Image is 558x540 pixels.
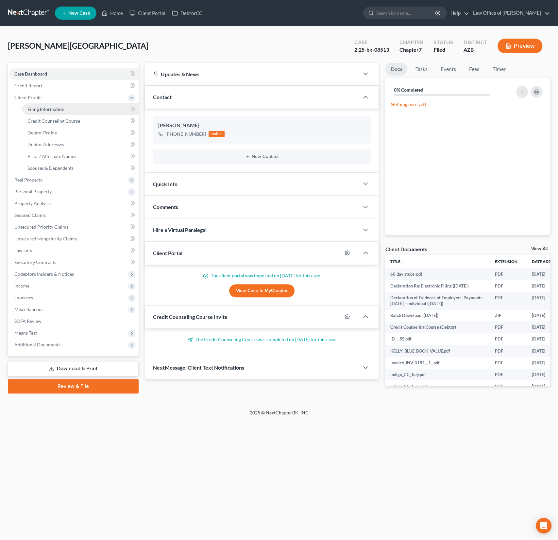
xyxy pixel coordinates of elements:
[27,106,64,112] span: Filing Information
[169,7,206,19] a: DebtorCC
[93,409,465,421] div: 2025 © NextChapterBK, INC
[399,46,423,54] div: Chapter
[376,7,436,19] input: Search by name...
[9,233,139,245] a: Unsecured Nonpriority Claims
[385,369,490,380] td: Indigo_CC_July.pdf
[14,95,42,100] span: Client Profile
[14,212,46,218] span: Secured Claims
[490,280,527,292] td: PDF
[27,142,64,147] span: Debtor Addresses
[9,68,139,80] a: Case Dashboard
[8,41,148,50] span: [PERSON_NAME][GEOGRAPHIC_DATA]
[385,322,490,333] td: Credit Counseling Course (Debtor)
[209,131,225,137] div: mobile
[153,336,371,343] p: The Credit Counseling Course was completed on [DATE] for this case.
[9,315,139,327] a: SOFA Review
[9,80,139,92] a: Credit Report
[14,83,42,88] span: Credit Report
[399,39,423,46] div: Chapter
[435,63,461,76] a: Events
[400,260,404,264] i: unfold_more
[14,295,33,300] span: Expenses
[22,127,139,139] a: Debtor Profile
[153,227,207,233] span: Hire a Virtual Paralegal
[14,236,77,241] span: Unsecured Nonpriority Claims
[153,314,228,320] span: Credit Counseling Course Invite
[14,189,52,194] span: Personal Property
[470,7,550,19] a: Law Office of [PERSON_NAME]
[464,39,487,46] div: District
[9,198,139,209] a: Property Analysis
[22,139,139,150] a: Debtor Addresses
[447,7,469,19] a: Help
[531,247,548,251] a: View All
[385,292,490,310] td: Declaration of Evidence of Employers' Payments [DATE] - Individual ([DATE])
[153,94,172,100] span: Contact
[354,46,389,54] div: 2:25-bk-08513
[153,71,351,78] div: Updates & News
[14,248,32,253] span: Lawsuits
[385,280,490,292] td: Declaration Re: Electronic Filing ([DATE])
[490,268,527,280] td: PDF
[434,46,453,54] div: Filed
[14,330,37,336] span: Means Test
[22,103,139,115] a: Filing Information
[158,154,366,159] button: New Contact
[27,118,80,124] span: Credit Counseling Course
[385,246,427,253] div: Client Documents
[158,122,366,130] div: [PERSON_NAME]
[14,271,74,277] span: Codebtors Insiders & Notices
[490,357,527,369] td: PDF
[8,361,139,376] a: Download & Print
[517,260,521,264] i: unfold_more
[14,177,42,183] span: Real Property
[385,345,490,357] td: KELLY_BLUE_BOOK_VALUE.pdf
[22,150,139,162] a: Prior / Alternate Names
[153,181,178,187] span: Quick Info
[9,245,139,256] a: Lawsuits
[498,39,542,53] button: Preview
[9,209,139,221] a: Secured Claims
[410,63,432,76] a: Tasks
[490,292,527,310] td: PDF
[385,268,490,280] td: 60 day stubs-pdf
[490,322,527,333] td: PDF
[385,310,490,322] td: Batch Download ([DATE])
[434,39,453,46] div: Status
[385,357,490,369] td: Invoice_INV-3181__1_.pdf
[153,272,371,279] p: The client portal was imported on [DATE] for this case.
[22,162,139,174] a: Spouses & Dependents
[153,204,178,210] span: Comments
[9,256,139,268] a: Executory Contracts
[8,379,139,393] a: Review & File
[490,369,527,380] td: PDF
[385,380,490,392] td: Indigo_CC_July_.pdf
[536,518,551,533] div: Open Intercom Messenger
[9,221,139,233] a: Unsecured Priority Claims
[14,200,51,206] span: Property Analysis
[165,131,206,137] div: [PHONE_NUMBER]
[490,345,527,357] td: PDF
[14,224,68,230] span: Unsecured Priority Claims
[27,130,57,135] span: Debtor Profile
[14,318,42,324] span: SOFA Review
[390,101,545,108] p: Nothing here yet!
[14,259,56,265] span: Executory Contracts
[464,63,484,76] a: Fees
[153,364,244,371] span: NextMessage: Client Text Notifications
[14,306,43,312] span: Miscellaneous
[354,39,389,46] div: Case
[487,63,511,76] a: Timer
[385,63,407,76] a: Docs
[419,46,422,53] span: 7
[153,250,182,256] span: Client Portal
[14,342,60,347] span: Additional Documents
[390,259,404,264] a: Titleunfold_more
[126,7,169,19] a: Client Portal
[490,333,527,345] td: PDF
[27,165,74,171] span: Spouses & Dependents
[385,333,490,345] td: ID___SS.pdf
[22,115,139,127] a: Credit Counseling Course
[98,7,126,19] a: Home
[490,310,527,322] td: ZIP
